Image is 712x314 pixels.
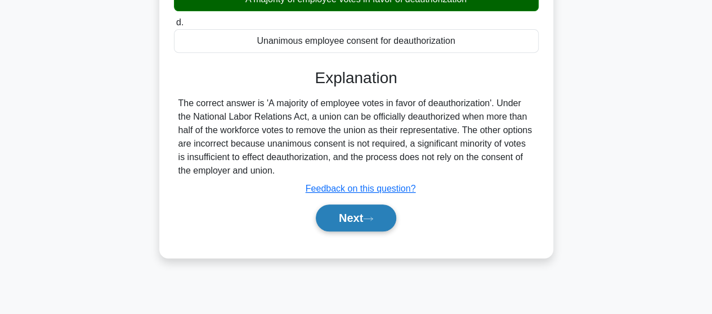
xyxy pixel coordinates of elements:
div: Unanimous employee consent for deauthorization [174,29,539,53]
h3: Explanation [181,69,532,88]
span: d. [176,17,183,27]
div: The correct answer is 'A majority of employee votes in favor of deauthorization'. Under the Natio... [178,97,534,178]
button: Next [316,204,396,231]
a: Feedback on this question? [306,184,416,193]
